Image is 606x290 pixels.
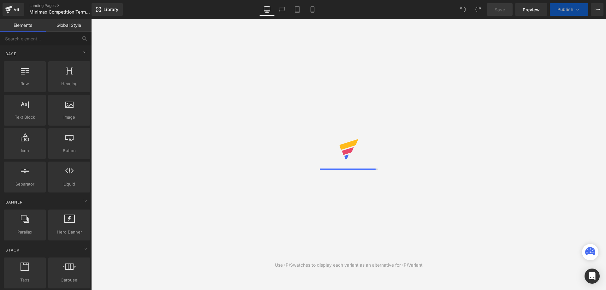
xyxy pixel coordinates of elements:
a: New Library [92,3,123,16]
a: Laptop [275,3,290,16]
a: Tablet [290,3,305,16]
a: Mobile [305,3,320,16]
span: Text Block [6,114,44,121]
a: Desktop [259,3,275,16]
button: Redo [472,3,484,16]
span: Parallax [6,229,44,235]
span: Library [104,7,118,12]
span: Base [5,51,17,57]
span: Heading [50,80,88,87]
span: Minimax Competition Terms & Conditions [29,9,90,15]
span: Tabs [6,277,44,283]
div: Use (P)Swatches to display each variant as an alternative for (P)Variant [275,262,423,269]
span: Liquid [50,181,88,187]
span: Preview [523,6,540,13]
span: Save [495,6,505,13]
a: Landing Pages [29,3,102,8]
span: Icon [6,147,44,154]
div: Open Intercom Messenger [585,269,600,284]
a: Global Style [46,19,92,32]
div: v6 [13,5,21,14]
a: Preview [515,3,547,16]
span: Separator [6,181,44,187]
button: More [591,3,603,16]
span: Stack [5,247,20,253]
button: Publish [550,3,588,16]
span: Publish [557,7,573,12]
span: Hero Banner [50,229,88,235]
button: Undo [457,3,469,16]
span: Banner [5,199,23,205]
span: Button [50,147,88,154]
a: v6 [3,3,24,16]
span: Image [50,114,88,121]
span: Carousel [50,277,88,283]
span: Row [6,80,44,87]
